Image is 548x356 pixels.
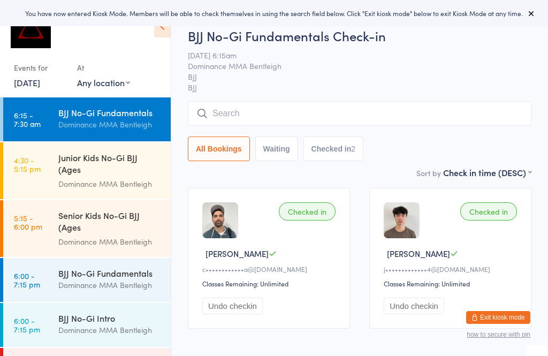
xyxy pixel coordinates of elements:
[303,137,364,161] button: Checked in2
[58,152,162,178] div: Junior Kids No-Gi BJJ (Ages [DEMOGRAPHIC_DATA])
[467,331,530,338] button: how to secure with pin
[58,236,162,248] div: Dominance MMA Bentleigh
[58,178,162,190] div: Dominance MMA Bentleigh
[384,279,520,288] div: Classes Remaining: Unlimited
[188,137,250,161] button: All Bookings
[188,82,531,93] span: BJJ
[279,202,336,221] div: Checked in
[77,77,130,88] div: Any location
[416,168,441,178] label: Sort by
[17,9,531,18] div: You have now entered Kiosk Mode. Members will be able to check themselves in using the search fie...
[351,145,355,153] div: 2
[58,267,162,279] div: BJJ No-Gi Fundamentals
[188,60,515,71] span: Dominance MMA Bentleigh
[443,166,531,178] div: Check in time (DESC)
[3,258,171,302] a: 6:00 -7:15 pmBJJ No-Gi FundamentalsDominance MMA Bentleigh
[384,202,420,238] img: image1674257019.png
[77,59,130,77] div: At
[188,101,531,126] input: Search
[58,324,162,336] div: Dominance MMA Bentleigh
[11,8,51,48] img: Dominance MMA Bentleigh
[14,156,41,173] time: 4:30 - 5:15 pm
[14,77,40,88] a: [DATE]
[384,264,520,274] div: j•••••••••••••4@[DOMAIN_NAME]
[466,311,530,324] button: Exit kiosk mode
[14,271,40,289] time: 6:00 - 7:15 pm
[384,298,444,314] button: Undo checkin
[58,279,162,291] div: Dominance MMA Bentleigh
[202,279,339,288] div: Classes Remaining: Unlimited
[202,202,238,238] img: image1656053464.png
[58,209,162,236] div: Senior Kids No-Gi BJJ (Ages [DEMOGRAPHIC_DATA])
[3,303,171,347] a: 6:00 -7:15 pmBJJ No-Gi IntroDominance MMA Bentleigh
[202,264,339,274] div: c••••••••••••a@[DOMAIN_NAME]
[3,142,171,199] a: 4:30 -5:15 pmJunior Kids No-Gi BJJ (Ages [DEMOGRAPHIC_DATA])Dominance MMA Bentleigh
[58,118,162,131] div: Dominance MMA Bentleigh
[14,59,66,77] div: Events for
[14,111,41,128] time: 6:15 - 7:30 am
[58,312,162,324] div: BJJ No-Gi Intro
[58,107,162,118] div: BJJ No-Gi Fundamentals
[14,214,42,231] time: 5:15 - 6:00 pm
[188,27,531,44] h2: BJJ No-Gi Fundamentals Check-in
[202,298,263,314] button: Undo checkin
[14,316,40,334] time: 6:00 - 7:15 pm
[460,202,517,221] div: Checked in
[3,97,171,141] a: 6:15 -7:30 amBJJ No-Gi FundamentalsDominance MMA Bentleigh
[255,137,298,161] button: Waiting
[205,248,269,259] span: [PERSON_NAME]
[387,248,450,259] span: [PERSON_NAME]
[3,200,171,257] a: 5:15 -6:00 pmSenior Kids No-Gi BJJ (Ages [DEMOGRAPHIC_DATA])Dominance MMA Bentleigh
[188,50,515,60] span: [DATE] 6:15am
[188,71,515,82] span: BJJ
